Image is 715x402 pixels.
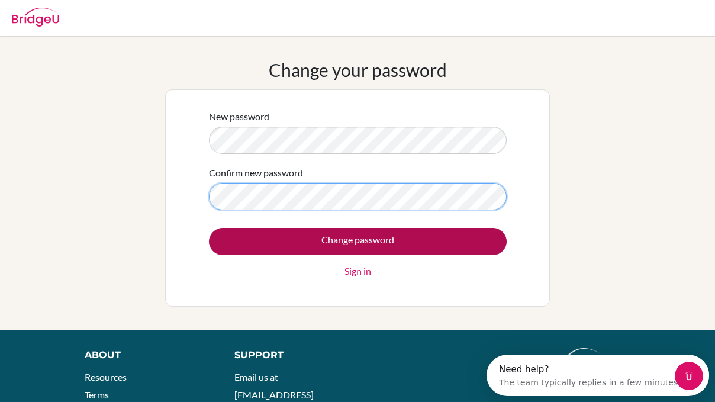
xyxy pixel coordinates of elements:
iframe: Intercom live chat [675,362,703,390]
iframe: Intercom live chat discovery launcher [487,355,709,396]
div: Support [234,348,346,362]
label: New password [209,110,269,124]
input: Change password [209,228,507,255]
label: Confirm new password [209,166,303,180]
div: About [85,348,208,362]
a: Sign in [344,264,371,278]
img: logo_white@2x-f4f0deed5e89b7ecb1c2cc34c3e3d731f90f0f143d5ea2071677605dd97b5244.png [554,348,602,368]
h1: Change your password [269,59,447,81]
img: Bridge-U [12,8,59,27]
a: Terms [85,389,109,400]
div: The team typically replies in a few minutes. [12,20,194,32]
a: Resources [85,371,127,382]
div: Open Intercom Messenger [5,5,229,37]
div: Need help? [12,10,194,20]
